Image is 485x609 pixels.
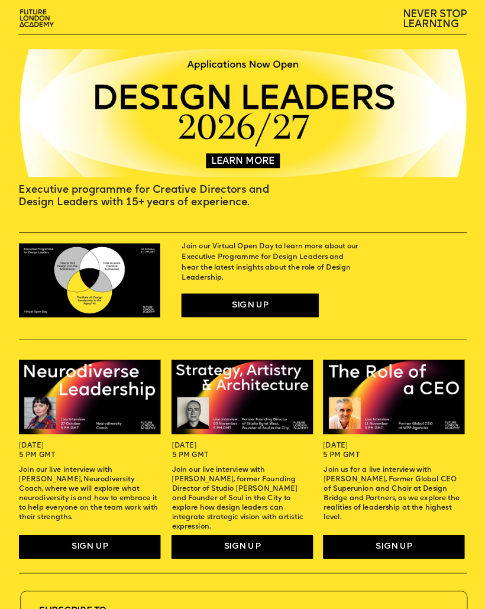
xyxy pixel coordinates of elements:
[19,50,467,177] img: image-c542eb99-4ad9-46bd-9416-a9c33b085b2d.jpg
[172,467,305,531] span: Join our live interview with [PERSON_NAME], former Founding Director of Studio [PERSON_NAME] and ...
[19,360,160,435] img: image-63d5a377-c0ad-4f10-972b-541641986423.jpg
[211,157,275,167] a: LEARN MORE
[18,184,271,208] span: Executive programme for Creative Directors and Design Leaders with 15+ years of experience.
[136,27,260,40] label: EMAIL*
[19,452,56,459] span: 5 PM GMT
[182,244,360,282] span: Join our Virtual Open Day to learn more about our Executive Programme for Design Leaders and hear...
[403,9,467,20] span: NEVER STOP
[172,442,197,449] span: [DATE]
[323,442,348,449] span: [DATE]
[16,7,59,31] img: upload-2f72e7a8-3806-41e8-b55b-d754ac055a4a.png
[12,27,136,40] label: FULL NAME
[324,467,461,521] span: Join us for a live interview with [PERSON_NAME], Former Global CEO of Superunion and Chair at Des...
[323,452,360,459] span: 5 PM GMT
[260,43,379,64] button: SIGN UP
[172,360,313,435] img: image-98df4a9a-757a-4745-bcda-3e4a31f170b8.jpg
[19,442,44,449] span: [DATE]
[436,20,442,30] span: I
[19,467,160,521] span: Join our live interview with [PERSON_NAME], Neurodiversity Coach, where we will explore what neur...
[172,452,209,459] span: 5 PM GMT
[323,360,464,435] img: image-c29e8435-fa5b-4f4a-b8e6-2b7d34348f44.jpg
[403,20,458,30] span: LEARN NG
